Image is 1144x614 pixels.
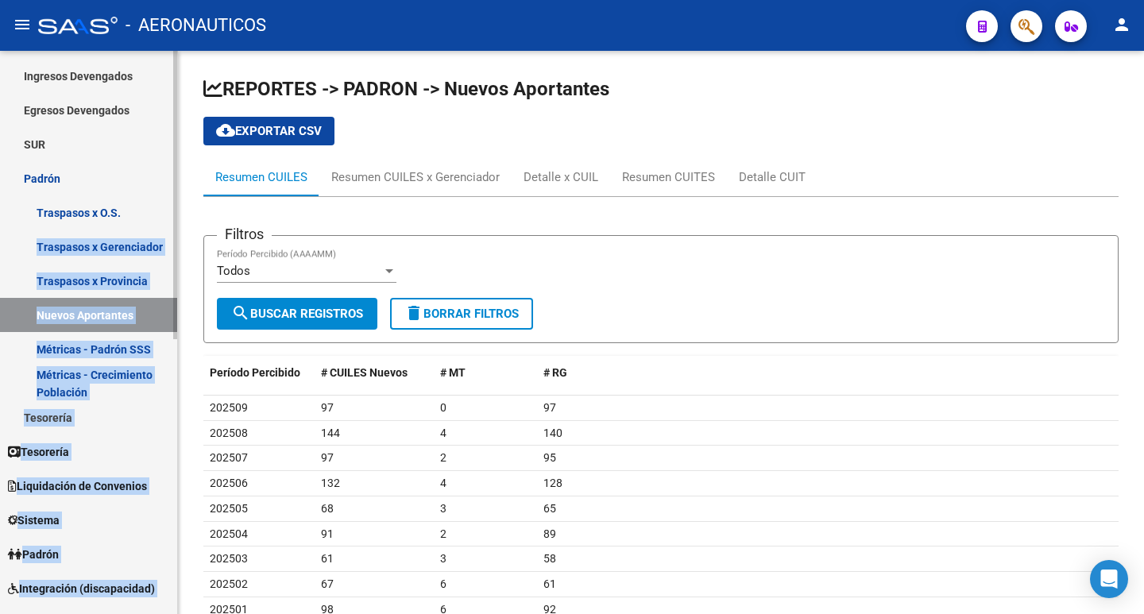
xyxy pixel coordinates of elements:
div: 128 [543,474,1112,492]
span: Exportar CSV [216,124,322,138]
div: 3 [440,550,531,568]
div: 97 [321,399,427,417]
div: 91 [321,525,427,543]
mat-icon: menu [13,15,32,34]
span: 202504 [210,527,248,540]
span: 202507 [210,451,248,464]
span: Todos [217,264,250,278]
span: Integración (discapacidad) [8,580,155,597]
div: Open Intercom Messenger [1090,560,1128,598]
span: 202508 [210,427,248,439]
span: # RG [543,366,567,379]
span: # CUILES Nuevos [321,366,408,379]
span: 202503 [210,552,248,565]
div: 97 [321,449,427,467]
h3: Filtros [217,223,272,245]
div: 65 [543,500,1112,518]
div: 61 [321,550,427,568]
span: 202506 [210,477,248,489]
div: Resumen CUILES x Gerenciador [331,168,500,186]
span: 202502 [210,577,248,590]
datatable-header-cell: # RG [537,356,1119,390]
div: 95 [543,449,1112,467]
mat-icon: cloud_download [216,121,235,140]
span: Período Percibido [210,366,300,379]
div: Resumen CUILES [215,168,307,186]
datatable-header-cell: # CUILES Nuevos [315,356,434,390]
div: 2 [440,449,531,467]
span: Sistema [8,512,60,529]
span: Borrar Filtros [404,307,519,321]
mat-icon: person [1112,15,1131,34]
span: Buscar Registros [231,307,363,321]
span: # MT [440,366,466,379]
div: 58 [543,550,1112,568]
mat-icon: search [231,303,250,322]
div: 2 [440,525,531,543]
div: 0 [440,399,531,417]
div: 144 [321,424,427,442]
mat-icon: delete [404,303,423,322]
datatable-header-cell: # MT [434,356,537,390]
span: Liquidación de Convenios [8,477,147,495]
button: Exportar CSV [203,117,334,145]
div: 132 [321,474,427,492]
span: REPORTES -> PADRON -> Nuevos Aportantes [203,78,609,100]
button: Buscar Registros [217,298,377,330]
div: 3 [440,500,531,518]
span: Tesorería [8,443,69,461]
div: 61 [543,575,1112,593]
span: 202505 [210,502,248,515]
div: 68 [321,500,427,518]
span: - AERONAUTICOS [126,8,266,43]
div: 6 [440,575,531,593]
div: 89 [543,525,1112,543]
div: 4 [440,424,531,442]
button: Borrar Filtros [390,298,533,330]
div: 4 [440,474,531,492]
span: Padrón [8,546,59,563]
div: 67 [321,575,427,593]
datatable-header-cell: Período Percibido [203,356,315,390]
span: 202509 [210,401,248,414]
div: Detalle x CUIL [524,168,598,186]
div: Resumen CUITES [622,168,715,186]
div: 140 [543,424,1112,442]
div: 97 [543,399,1112,417]
div: Detalle CUIT [739,168,806,186]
